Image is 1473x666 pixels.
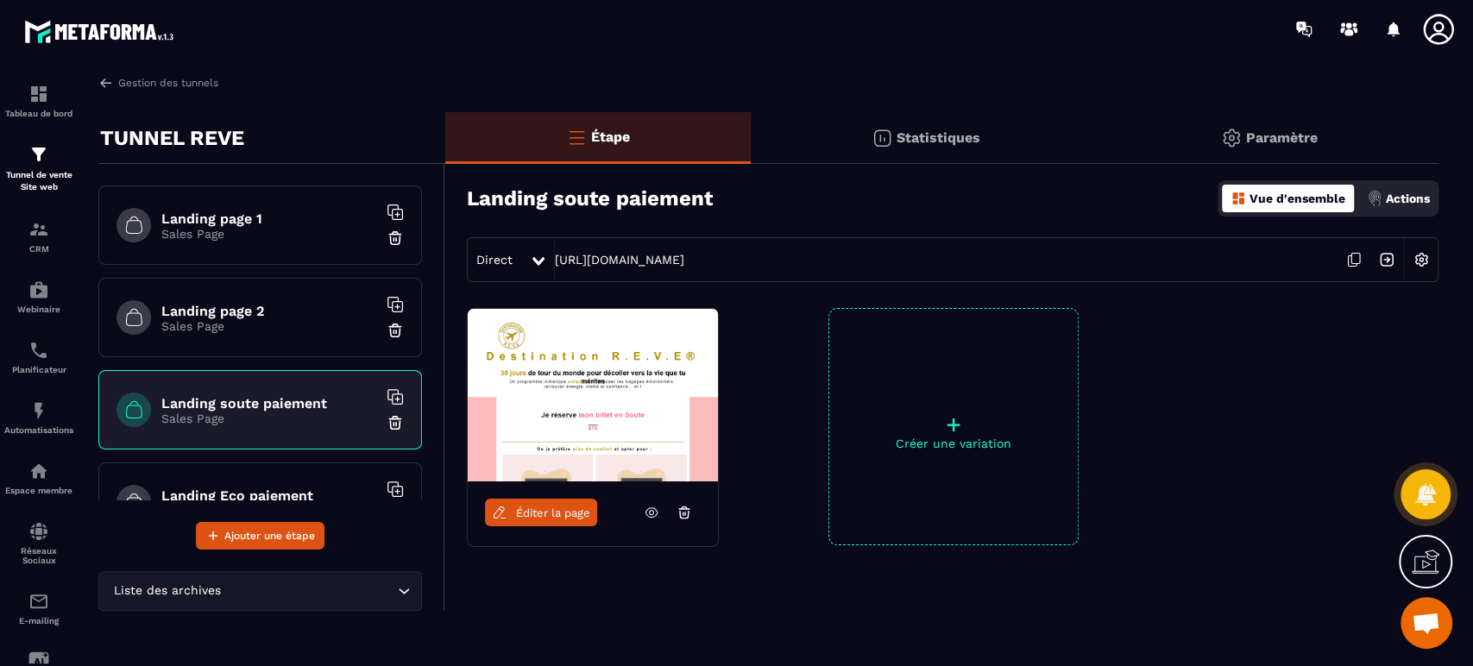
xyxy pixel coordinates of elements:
[4,546,73,565] p: Réseaux Sociaux
[4,578,73,638] a: emailemailE-mailing
[4,244,73,254] p: CRM
[476,253,513,267] span: Direct
[1250,192,1345,205] p: Vue d'ensemble
[467,186,713,210] h3: Landing soute paiement
[224,527,315,544] span: Ajouter une étape
[4,486,73,495] p: Espace membre
[4,267,73,327] a: automationsautomationsWebinaire
[224,581,393,600] input: Search for option
[161,210,377,227] h6: Landing page 1
[4,616,73,625] p: E-mailing
[4,131,73,206] a: formationformationTunnel de vente Site web
[28,144,49,165] img: formation
[1405,243,1438,276] img: setting-w.858f3a88.svg
[4,387,73,448] a: automationsautomationsAutomatisations
[485,499,597,526] a: Éditer la page
[196,522,324,550] button: Ajouter une étape
[1370,243,1403,276] img: arrow-next.bcc2205e.svg
[1367,191,1382,206] img: actions.d6e523a2.png
[28,340,49,361] img: scheduler
[829,437,1078,450] p: Créer une variation
[1221,128,1242,148] img: setting-gr.5f69749f.svg
[4,508,73,578] a: social-networksocial-networkRéseaux Sociaux
[28,521,49,542] img: social-network
[1246,129,1318,146] p: Paramètre
[161,412,377,425] p: Sales Page
[468,309,718,481] img: image
[28,280,49,300] img: automations
[387,414,404,431] img: trash
[387,229,404,247] img: trash
[4,305,73,314] p: Webinaire
[100,121,244,155] p: TUNNEL REVE
[161,395,377,412] h6: Landing soute paiement
[1231,191,1246,206] img: dashboard-orange.40269519.svg
[4,169,73,193] p: Tunnel de vente Site web
[28,591,49,612] img: email
[4,425,73,435] p: Automatisations
[4,365,73,374] p: Planificateur
[4,71,73,131] a: formationformationTableau de bord
[387,322,404,339] img: trash
[110,581,224,600] span: Liste des archives
[4,109,73,118] p: Tableau de bord
[555,253,684,267] a: [URL][DOMAIN_NAME]
[4,206,73,267] a: formationformationCRM
[24,16,179,47] img: logo
[897,129,980,146] p: Statistiques
[591,129,630,145] p: Étape
[872,128,892,148] img: stats.20deebd0.svg
[98,75,218,91] a: Gestion des tunnels
[28,400,49,421] img: automations
[161,487,377,504] h6: Landing Eco paiement
[161,319,377,333] p: Sales Page
[516,506,590,519] span: Éditer la page
[28,219,49,240] img: formation
[566,127,587,148] img: bars-o.4a397970.svg
[161,303,377,319] h6: Landing page 2
[98,75,114,91] img: arrow
[4,448,73,508] a: automationsautomationsEspace membre
[1401,597,1452,649] div: Ouvrir le chat
[829,412,1078,437] p: +
[28,84,49,104] img: formation
[28,461,49,481] img: automations
[98,571,422,611] div: Search for option
[4,327,73,387] a: schedulerschedulerPlanificateur
[1386,192,1430,205] p: Actions
[161,227,377,241] p: Sales Page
